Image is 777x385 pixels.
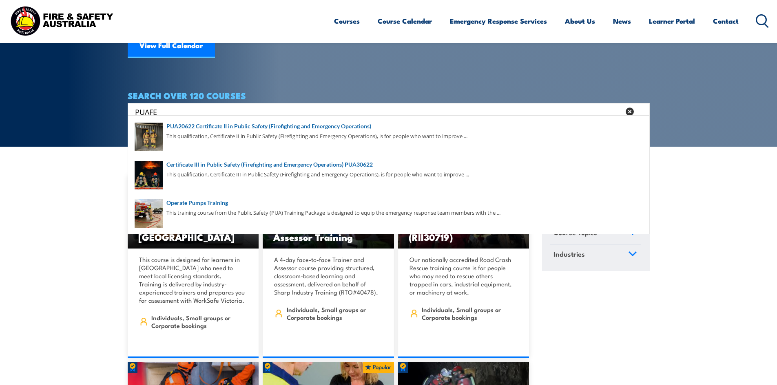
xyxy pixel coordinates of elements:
p: This course is designed for learners in [GEOGRAPHIC_DATA] who need to meet local licensing standa... [139,255,245,304]
a: Courses [334,10,360,32]
a: PUA20622 Certificate II in Public Safety (Firefighting and Emergency Operations) [135,122,643,131]
p: Our nationally accredited Road Crash Rescue training course is for people who may need to rescue ... [410,255,516,296]
a: Learner Portal [649,10,695,32]
a: Industries [550,244,641,266]
p: A 4-day face-to-face Trainer and Assessor course providing structured, classroom-based learning a... [274,255,380,296]
h3: Undertake Road Crash Rescue Training (RII30719) [409,213,519,242]
h3: Onsite Trainer and Assessor Training [273,223,383,242]
span: Individuals, Small groups or Corporate bookings [422,306,515,321]
a: News [613,10,631,32]
button: Search magnifier button [635,106,647,117]
h3: Licence to operate a forklift truck in [GEOGRAPHIC_DATA] [138,213,248,242]
form: Search form [137,106,622,117]
a: Course Calendar [378,10,432,32]
input: Search input [135,106,620,118]
a: Contact [713,10,739,32]
a: Operate Pumps Training [135,198,643,207]
span: Industries [553,249,585,260]
h4: SEARCH OVER 120 COURSES [128,91,650,100]
a: About Us [565,10,595,32]
span: Individuals, Small groups or Corporate bookings [287,306,380,321]
a: Emergency Response Services [450,10,547,32]
span: Individuals, Small groups or Corporate bookings [151,314,245,329]
a: Certificate III in Public Safety (Firefighting and Emergency Operations) PUA30622 [135,160,643,169]
a: View Full Calendar [128,34,215,58]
